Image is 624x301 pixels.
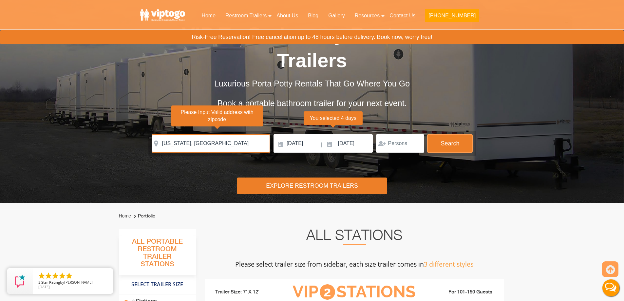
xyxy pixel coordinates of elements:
[38,280,108,285] span: by
[38,284,50,289] span: [DATE]
[323,134,373,153] input: Pickup
[427,134,472,153] button: Search
[205,258,504,271] p: Please select trailer size from sidebar, each size trailer comes in
[41,280,60,285] span: Star Rating
[237,178,387,194] div: Explore Restroom Trailers
[65,272,73,280] li: 
[303,9,323,23] a: Blog
[321,134,322,155] span: |
[58,272,66,280] li: 
[323,9,350,23] a: Gallery
[38,272,46,280] li: 
[51,272,59,280] li: 
[320,284,335,300] span: 2
[13,274,27,288] img: Review Rating
[171,105,263,127] span: Please Input Valid address with zipcode
[205,229,504,245] h2: All Stations
[197,9,220,23] a: Home
[38,280,40,285] span: 5
[272,9,303,23] a: About Us
[376,134,424,153] input: Persons
[132,212,155,220] li: Portfolio
[426,288,500,296] li: For 101-150 Guests
[217,99,407,108] span: Book a portable bathroom trailer for your next event.
[64,280,93,285] span: [PERSON_NAME]
[424,260,473,269] span: 3 different styles
[45,272,52,280] li: 
[425,9,479,22] button: [PHONE_NUMBER]
[274,134,320,153] input: Delivery
[220,9,272,23] a: Restroom Trailers
[119,236,196,275] h3: All Portable Restroom Trailer Stations
[304,111,363,125] span: You selected 4 days
[152,134,270,153] input: Where do you need your restroom?
[385,9,420,23] a: Contact Us
[598,275,624,301] button: Live Chat
[119,213,131,218] a: Home
[350,9,385,23] a: Resources
[282,283,426,301] h3: VIP Stations
[420,9,484,26] a: [PHONE_NUMBER]
[214,79,410,88] span: Luxurious Porta Potty Rentals That Go Where You Go
[119,278,196,291] h4: Select Trailer Size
